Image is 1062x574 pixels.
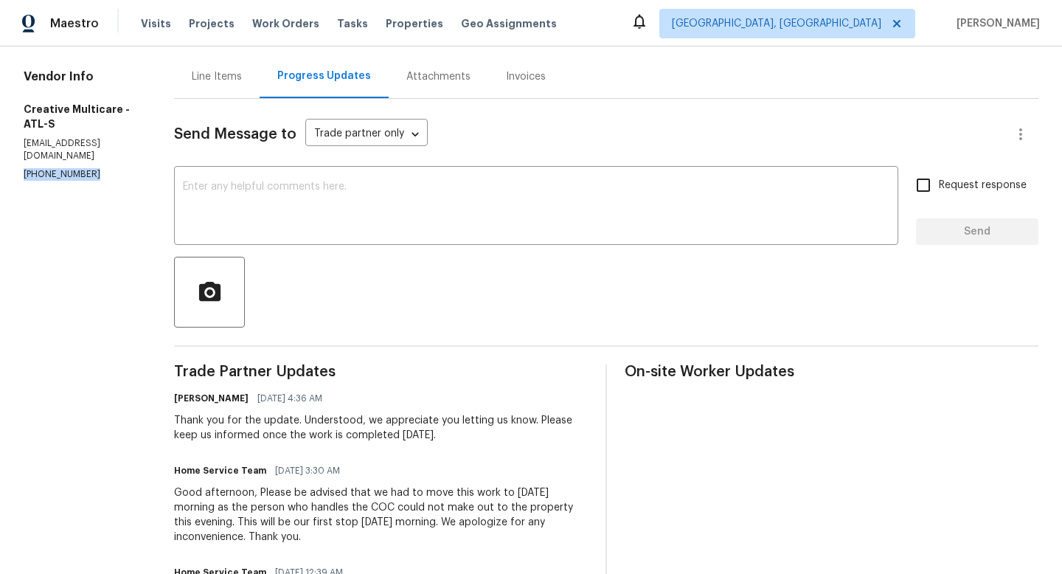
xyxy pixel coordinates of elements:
span: On-site Worker Updates [625,364,1038,379]
span: Properties [386,16,443,31]
span: Send Message to [174,127,296,142]
div: Progress Updates [277,69,371,83]
h5: Creative Multicare - ATL-S [24,102,139,131]
div: Trade partner only [305,122,428,147]
span: Tasks [337,18,368,29]
p: [EMAIL_ADDRESS][DOMAIN_NAME] [24,137,139,162]
span: Geo Assignments [461,16,557,31]
div: Good afternoon, Please be advised that we had to move this work to [DATE] morning as the person w... [174,485,588,544]
div: Line Items [192,69,242,84]
span: Request response [939,178,1027,193]
div: Invoices [506,69,546,84]
h6: [PERSON_NAME] [174,391,249,406]
span: [DATE] 4:36 AM [257,391,322,406]
span: Maestro [50,16,99,31]
span: Trade Partner Updates [174,364,588,379]
h6: Home Service Team [174,463,266,478]
span: Work Orders [252,16,319,31]
span: [PERSON_NAME] [951,16,1040,31]
span: [DATE] 3:30 AM [275,463,340,478]
span: [GEOGRAPHIC_DATA], [GEOGRAPHIC_DATA] [672,16,881,31]
h4: Vendor Info [24,69,139,84]
span: Visits [141,16,171,31]
div: Attachments [406,69,471,84]
span: Projects [189,16,235,31]
p: [PHONE_NUMBER] [24,168,139,181]
div: Thank you for the update. Understood, we appreciate you letting us know. Please keep us informed ... [174,413,588,443]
